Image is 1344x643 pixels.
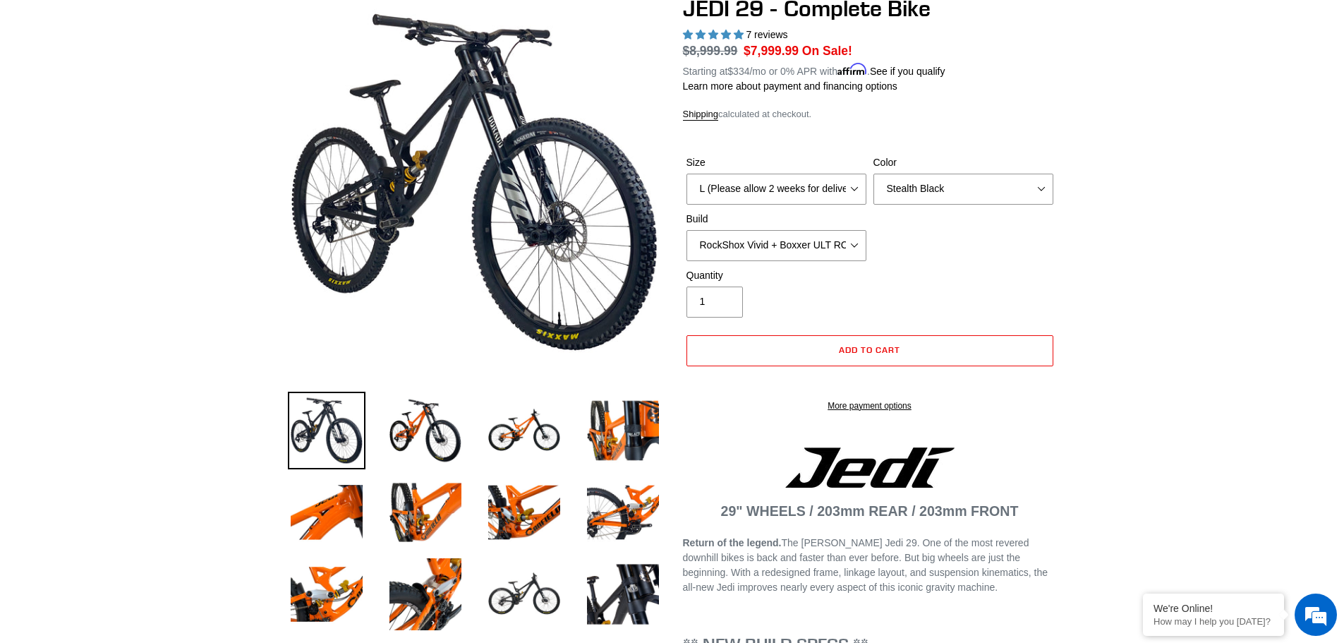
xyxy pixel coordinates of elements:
label: Size [686,155,866,170]
span: Add to cart [839,344,900,355]
div: Minimize live chat window [231,7,265,41]
strong: 29" WHEELS / 203mm REAR / 203mm FRONT [721,503,1019,519]
span: 7 reviews [746,29,787,40]
img: Load image into Gallery viewer, JEDI 29 - Complete Bike [485,392,563,469]
img: Load image into Gallery viewer, JEDI 29 - Complete Bike [485,474,563,551]
a: Learn more about payment and financing options [683,80,897,92]
span: $7,999.99 [744,44,799,58]
img: Load image into Gallery viewer, JEDI 29 - Complete Bike [584,474,662,551]
p: Starting at /mo or 0% APR with . [683,61,945,79]
label: Build [686,212,866,227]
img: Load image into Gallery viewer, JEDI 29 - Complete Bike [288,392,365,469]
img: Load image into Gallery viewer, JEDI 29 - Complete Bike [584,392,662,469]
img: Load image into Gallery viewer, JEDI 29 - Complete Bike [288,474,365,551]
div: Chat with us now [95,79,258,97]
img: Load image into Gallery viewer, JEDI 29 - Complete Bike [387,392,464,469]
img: Jedi Logo [785,447,955,488]
a: Shipping [683,109,719,121]
div: We're Online! [1154,603,1273,614]
img: Load image into Gallery viewer, JEDI 29 - Complete Bike [387,555,464,633]
div: Navigation go back [16,78,37,99]
s: $8,999.99 [683,44,738,58]
a: More payment options [686,399,1053,412]
span: 5.00 stars [683,29,746,40]
span: We're online! [82,178,195,320]
label: Color [873,155,1053,170]
img: Load image into Gallery viewer, JEDI 29 - Complete Bike [485,555,563,633]
div: calculated at checkout. [683,107,1057,121]
img: Load image into Gallery viewer, JEDI 29 - Complete Bike [584,555,662,633]
label: Quantity [686,268,866,283]
img: Load image into Gallery viewer, JEDI 29 - Complete Bike [288,555,365,633]
span: Affirm [837,64,867,76]
span: $334 [727,66,749,77]
textarea: Type your message and hit 'Enter' [7,385,269,435]
a: See if you qualify - Learn more about Affirm Financing (opens in modal) [870,66,945,77]
strong: Return of the legend. [683,537,782,548]
img: Load image into Gallery viewer, JEDI 29 - Complete Bike [387,474,464,551]
img: d_696896380_company_1647369064580_696896380 [45,71,80,106]
span: On Sale! [802,42,852,60]
button: Add to cart [686,335,1053,366]
p: The [PERSON_NAME] Jedi 29. One of the most revered downhill bikes is back and faster than ever be... [683,536,1057,595]
p: How may I help you today? [1154,616,1273,627]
